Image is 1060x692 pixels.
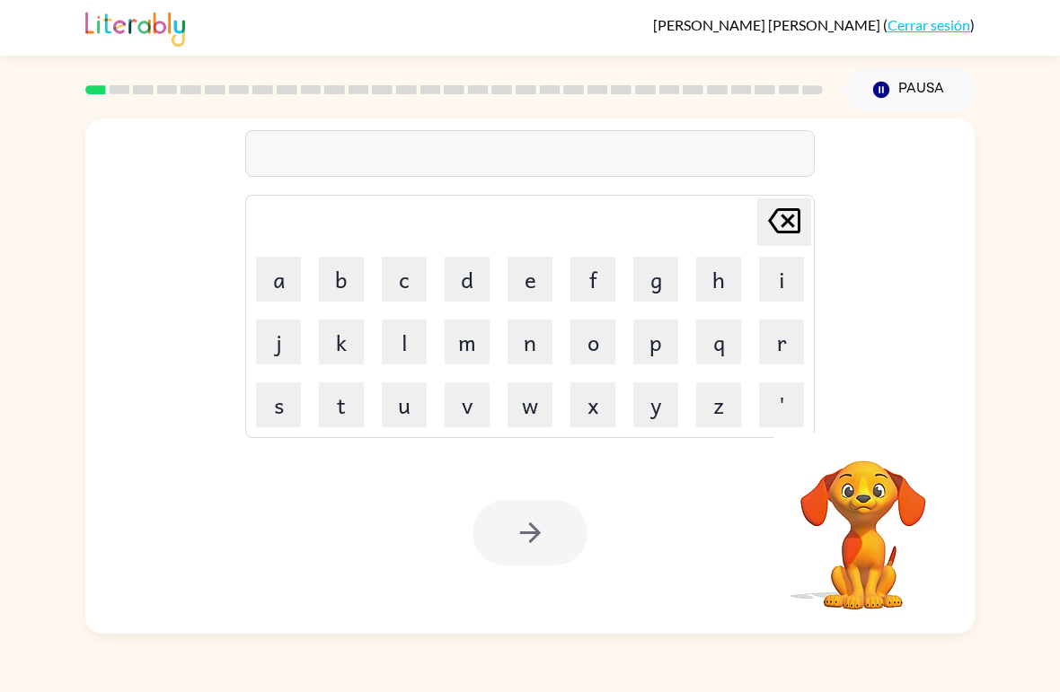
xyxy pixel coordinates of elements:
button: v [445,382,490,427]
button: s [256,382,301,427]
button: z [696,382,741,427]
button: r [759,320,804,364]
button: k [319,320,364,364]
button: g [633,257,678,302]
button: q [696,320,741,364]
button: Pausa [844,69,975,110]
button: p [633,320,678,364]
button: e [508,257,552,302]
button: l [382,320,427,364]
div: ( ) [653,16,975,33]
button: y [633,382,678,427]
button: x [570,382,615,427]
button: j [256,320,301,364]
button: n [508,320,552,364]
button: c [382,257,427,302]
button: f [570,257,615,302]
button: ' [759,382,804,427]
button: m [445,320,490,364]
span: [PERSON_NAME] [PERSON_NAME] [653,16,883,33]
button: a [256,257,301,302]
button: o [570,320,615,364]
button: b [319,257,364,302]
button: w [508,382,552,427]
button: i [759,257,804,302]
a: Cerrar sesión [888,16,970,33]
button: h [696,257,741,302]
img: Literably [85,7,185,47]
video: Tu navegador debe admitir la reproducción de archivos .mp4 para usar Literably. Intenta usar otro... [773,433,953,612]
button: d [445,257,490,302]
button: u [382,382,427,427]
button: t [319,382,364,427]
